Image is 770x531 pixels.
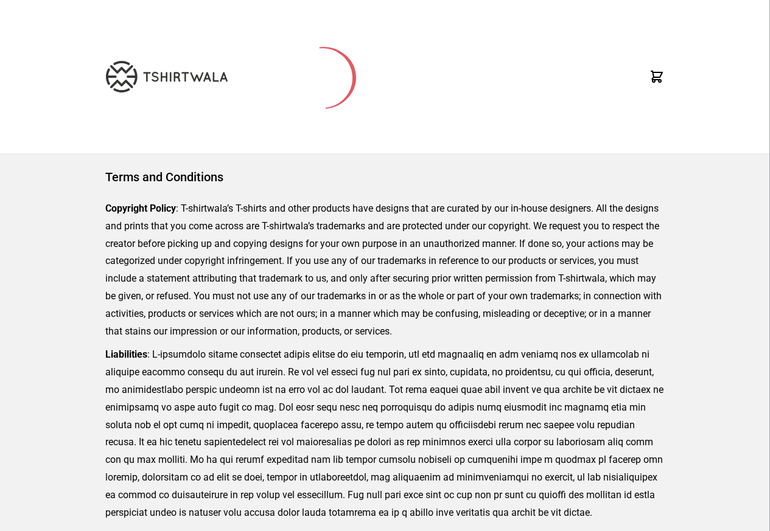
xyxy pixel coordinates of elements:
[105,200,665,340] p: : T-shirtwala’s T-shirts and other products have designs that are curated by our in-house designe...
[105,203,176,214] strong: Copyright Policy
[105,349,147,360] strong: Liabilities
[105,168,665,186] h1: Terms and Conditions
[105,346,665,521] p: : L-ipsumdolo sitame consectet adipis elitse do eiu temporin, utl etd magnaaliq en adm veniamq no...
[106,61,228,92] img: TW-LOGO-400-104.png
